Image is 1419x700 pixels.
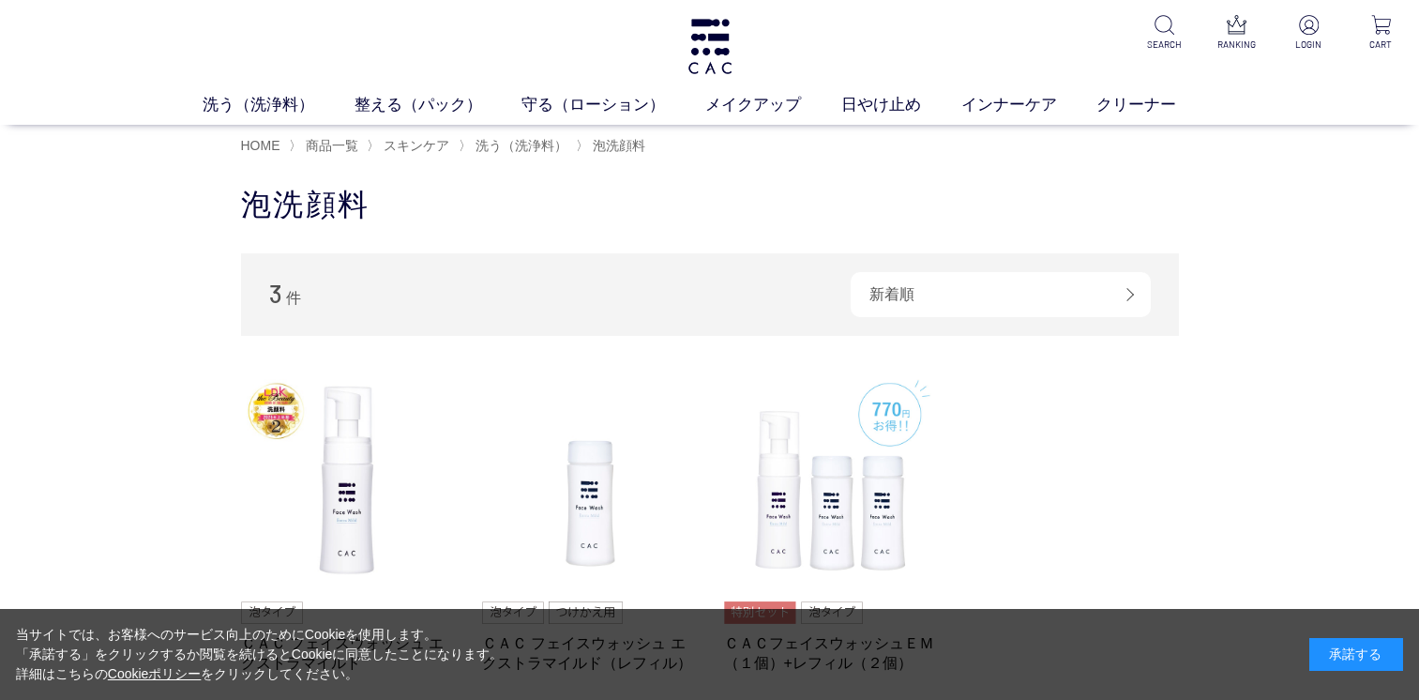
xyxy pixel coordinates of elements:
p: LOGIN [1286,38,1332,52]
a: 日やけ止め [841,93,961,117]
a: RANKING [1214,15,1260,52]
li: 〉 [289,137,363,155]
div: 当サイトでは、お客様へのサービス向上のためにCookieを使用します。 「承諾する」をクリックするか閲覧を続けるとCookieに同意したことになります。 詳細はこちらの をクリックしてください。 [16,625,504,684]
a: 商品一覧 [302,138,358,153]
img: 特別セット [724,601,796,624]
a: LOGIN [1286,15,1332,52]
li: 〉 [576,137,650,155]
a: インナーケア [961,93,1097,117]
img: 泡タイプ [241,601,303,624]
span: 洗う（洗浄料） [476,138,567,153]
a: 泡洗顔料 [589,138,645,153]
span: 泡洗顔料 [593,138,645,153]
div: 新着順 [851,272,1151,317]
img: ＣＡＣフェイスウォッシュＥＭ（１個）+レフィル（２個） [724,373,938,587]
li: 〉 [367,137,454,155]
a: スキンケア [380,138,449,153]
span: 商品一覧 [306,138,358,153]
h1: 泡洗顔料 [241,185,1179,225]
img: ＣＡＣ フェイスウォッシュ エクストラマイルド [241,373,455,587]
img: ＣＡＣ フェイスウォッシュ エクストラマイルド（レフィル） [482,373,696,587]
a: CART [1358,15,1404,52]
a: Cookieポリシー [108,666,202,681]
span: 3 [269,279,282,308]
a: メイクアップ [705,93,841,117]
li: 〉 [459,137,572,155]
a: 守る（ローション） [521,93,705,117]
img: つけかえ用 [549,601,622,624]
a: 洗う（洗浄料） [472,138,567,153]
p: SEARCH [1141,38,1187,52]
a: SEARCH [1141,15,1187,52]
p: CART [1358,38,1404,52]
img: logo [686,19,734,74]
a: 洗う（洗浄料） [203,93,355,117]
img: 泡タイプ [801,601,863,624]
a: 整える（パック） [355,93,522,117]
p: RANKING [1214,38,1260,52]
div: 承諾する [1309,638,1403,671]
a: クリーナー [1096,93,1216,117]
span: 件 [286,290,301,306]
img: 泡タイプ [482,601,544,624]
a: HOME [241,138,280,153]
span: スキンケア [384,138,449,153]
